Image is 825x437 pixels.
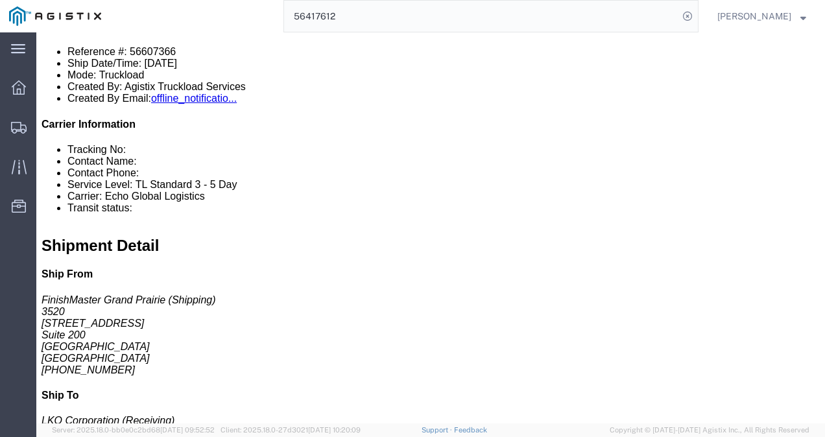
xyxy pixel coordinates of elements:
span: Nathan Seeley [717,9,791,23]
span: Client: 2025.18.0-27d3021 [221,426,361,434]
button: [PERSON_NAME] [717,8,807,24]
span: [DATE] 10:20:09 [308,426,361,434]
span: [DATE] 09:52:52 [160,426,215,434]
a: Feedback [454,426,487,434]
a: Support [422,426,454,434]
input: Search for shipment number, reference number [284,1,678,32]
span: Copyright © [DATE]-[DATE] Agistix Inc., All Rights Reserved [610,425,809,436]
iframe: FS Legacy Container [36,32,825,423]
img: logo [9,6,101,26]
span: Server: 2025.18.0-bb0e0c2bd68 [52,426,215,434]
